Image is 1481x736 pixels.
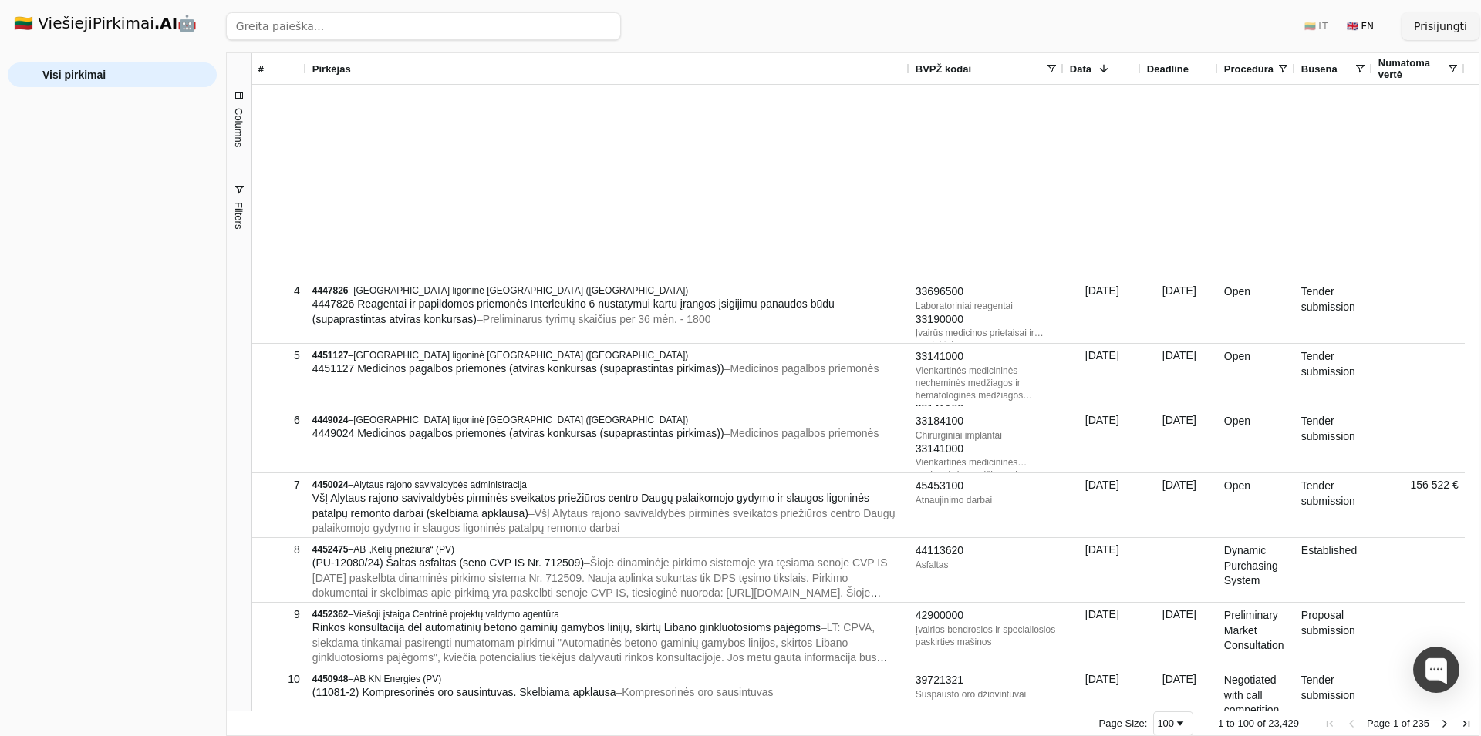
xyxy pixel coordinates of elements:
[312,297,835,325] span: 4447826 Reagentai ir papildomos priemonės Interleukino 6 nustatymui kartu įrangos įsigijimu panau...
[258,409,300,432] div: 6
[312,63,351,75] span: Pirkėjas
[1439,718,1451,730] div: Next Page
[1226,718,1235,729] span: to
[1218,603,1295,667] div: Preliminary Market Consultation
[916,402,1058,417] div: 33141100
[1147,63,1189,75] span: Deadline
[1295,408,1372,472] div: Tender submission
[724,362,879,375] span: – Medicinos pagalbos priemonės
[1218,667,1295,731] div: Negotiated with call competition
[477,313,710,325] span: – Preliminarus tyrimų skaičius per 36 mėn. - 1800
[258,474,300,496] div: 7
[258,539,300,561] div: 8
[258,344,300,367] div: 5
[312,556,584,569] span: (PU-12080/24) Šaltas asfaltas (seno CVP IS Nr. 712509)
[312,543,903,556] div: –
[312,415,349,425] span: 4449024
[1099,718,1148,729] div: Page Size:
[312,674,349,684] span: 4450948
[1218,408,1295,472] div: Open
[1218,538,1295,602] div: Dynamic Purchasing System
[1157,718,1174,729] div: 100
[1237,718,1254,729] span: 100
[42,63,106,86] span: Visi pirkimai
[916,559,1058,571] div: Asfaltas
[916,284,1058,300] div: 33696500
[1295,667,1372,731] div: Tender submission
[312,479,903,491] div: –
[258,63,264,75] span: #
[1064,603,1141,667] div: [DATE]
[1224,63,1274,75] span: Procedūra
[1064,473,1141,537] div: [DATE]
[1141,408,1218,472] div: [DATE]
[353,415,688,425] span: [GEOGRAPHIC_DATA] ligoninė [GEOGRAPHIC_DATA] ([GEOGRAPHIC_DATA])
[724,427,879,439] span: – Medicinos pagalbos priemonės
[1070,63,1091,75] span: Data
[1268,718,1299,729] span: 23,429
[312,608,903,620] div: –
[312,507,896,535] span: – VšĮ Alytaus rajono savivaldybės pirminės sveikatos priežiūros centro Daugų palaikomojo gydymo i...
[312,492,869,519] span: VšĮ Alytaus rajono savivaldybės pirminės sveikatos priežiūros centro Daugų palaikomojo gydymo ir ...
[1064,408,1141,472] div: [DATE]
[312,479,349,490] span: 4450024
[353,350,688,361] span: [GEOGRAPHIC_DATA] ligoninė [GEOGRAPHIC_DATA] ([GEOGRAPHIC_DATA])
[1460,718,1473,730] div: Last Page
[1367,718,1390,729] span: Page
[233,202,245,229] span: Filters
[916,365,1058,402] div: Vienkartinės medicininės necheminės medžiagos ir hematologinės medžiagos
[1218,473,1295,537] div: Open
[1338,14,1383,39] button: 🇬🇧 EN
[616,686,774,698] span: – Kompresorinės oro sausintuvas
[312,427,724,439] span: 4449024 Medicinos pagalbos priemonės (atviras konkursas (supaprastintas pirkimas))
[916,479,1058,494] div: 45453100
[312,284,903,297] div: –
[1064,344,1141,408] div: [DATE]
[1393,718,1398,729] span: 1
[258,668,300,691] div: 10
[916,339,1058,355] div: 30200000
[916,327,1058,339] div: Įvairūs medicinos prietaisai ir produktai
[916,429,1058,442] div: Chirurginiai implantai
[916,673,1058,688] div: 39721321
[233,108,245,147] span: Columns
[312,285,349,296] span: 4447826
[258,603,300,626] div: 9
[1218,279,1295,343] div: Open
[916,414,1058,429] div: 33184100
[1153,711,1193,736] div: Page Size
[1218,718,1223,729] span: 1
[258,280,300,302] div: 4
[226,12,621,40] input: Greita paieška...
[353,674,441,684] span: AB KN Energies (PV)
[916,494,1058,506] div: Atnaujinimo darbai
[312,673,903,685] div: –
[312,686,616,698] span: (11081-2) Kompresorinės oro sausintuvas. Skelbiama apklausa
[916,63,971,75] span: BVPŽ kodai
[1141,603,1218,667] div: [DATE]
[1295,538,1372,602] div: Established
[1324,718,1336,730] div: First Page
[1345,718,1358,730] div: Previous Page
[916,312,1058,328] div: 33190000
[1295,473,1372,537] div: Tender submission
[1064,538,1141,602] div: [DATE]
[353,609,559,620] span: Viešoji įstaiga Centrinė projektų valdymo agentūra
[312,544,349,555] span: 4452475
[154,14,178,32] strong: .AI
[312,362,724,375] span: 4451127 Medicinos pagalbos priemonės (atviras konkursas (supaprastintas pirkimas))
[1295,344,1372,408] div: Tender submission
[312,414,903,426] div: –
[1064,279,1141,343] div: [DATE]
[312,350,349,361] span: 4451127
[1141,279,1218,343] div: [DATE]
[916,442,1058,457] div: 33141000
[312,621,821,633] span: Rinkos konsultacija dėl automatinių betono gaminių gamybos linijų, skirtų Libano ginkluotosioms p...
[312,609,349,620] span: 4452362
[916,300,1058,312] div: Laboratoriniai reagentai
[1141,473,1218,537] div: [DATE]
[1295,603,1372,667] div: Proposal submission
[1141,344,1218,408] div: [DATE]
[1402,12,1479,40] button: Prisijungti
[1064,667,1141,731] div: [DATE]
